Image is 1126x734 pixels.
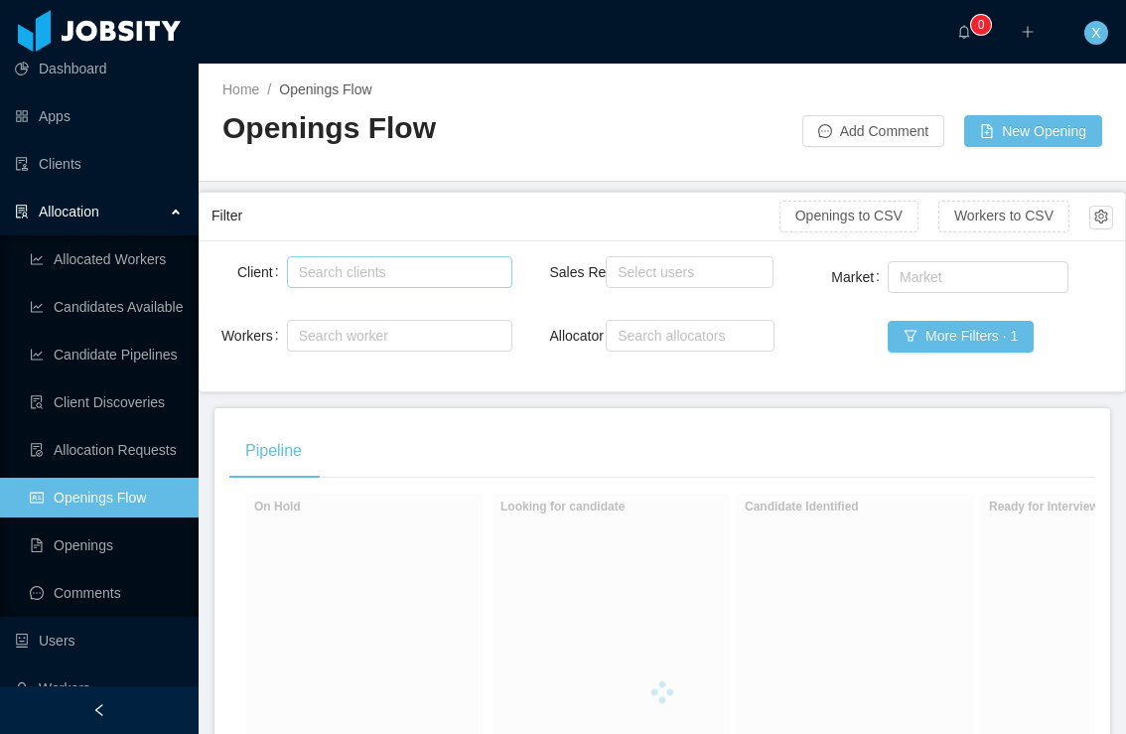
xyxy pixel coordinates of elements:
[618,262,753,282] div: Select users
[30,430,183,470] a: icon: file-doneAllocation Requests
[293,260,304,284] input: Client
[964,115,1102,147] button: icon: file-addNew Opening
[15,96,183,136] a: icon: appstoreApps
[221,328,287,344] label: Workers
[549,264,627,280] label: Sales Rep
[15,621,183,661] a: icon: robotUsers
[618,326,754,346] div: Search allocators
[222,108,662,149] h2: Openings Flow
[894,265,905,289] input: Market
[1021,25,1035,39] i: icon: plus
[1089,206,1113,229] button: icon: setting
[831,269,888,285] label: Market
[237,264,287,280] label: Client
[30,382,183,422] a: icon: file-searchClient Discoveries
[15,668,183,708] a: icon: userWorkers
[222,81,259,97] a: Home
[30,287,183,327] a: icon: line-chartCandidates Available
[39,204,99,220] span: Allocation
[938,201,1069,232] button: Workers to CSV
[293,324,304,348] input: Workers
[15,49,183,88] a: icon: pie-chartDashboard
[612,260,623,284] input: Sales Rep
[30,239,183,279] a: icon: line-chartAllocated Workers
[971,15,991,35] sup: 0
[299,262,492,282] div: Search clients
[15,205,29,219] i: icon: solution
[779,201,918,232] button: Openings to CSV
[279,81,371,97] span: Openings Flow
[30,335,183,374] a: icon: line-chartCandidate Pipelines
[900,267,1048,287] div: Market
[15,144,183,184] a: icon: auditClients
[612,324,623,348] input: Allocator
[267,81,271,97] span: /
[802,115,944,147] button: icon: messageAdd Comment
[888,321,1034,353] button: icon: filterMore Filters · 1
[30,478,183,517] a: icon: idcardOpenings Flow
[30,525,183,565] a: icon: file-textOpenings
[299,326,483,346] div: Search worker
[211,198,779,234] div: Filter
[229,423,318,479] div: Pipeline
[549,328,617,344] label: Allocator
[30,573,183,613] a: icon: messageComments
[957,25,971,39] i: icon: bell
[1091,21,1100,45] span: X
